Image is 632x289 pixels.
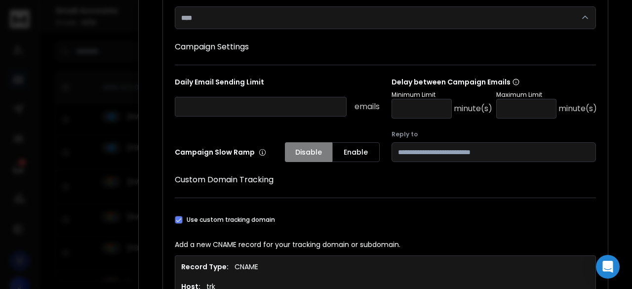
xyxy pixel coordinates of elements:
[235,262,258,272] p: CNAME
[332,142,380,162] button: Enable
[392,91,492,99] p: Minimum Limit
[596,255,620,279] div: Open Intercom Messenger
[285,142,332,162] button: Disable
[392,130,596,138] label: Reply to
[175,41,596,53] h1: Campaign Settings
[181,262,229,272] h1: Record Type:
[355,101,380,113] p: emails
[187,216,275,224] label: Use custom tracking domain
[558,103,597,115] p: minute(s)
[496,91,597,99] p: Maximum Limit
[175,147,266,157] p: Campaign Slow Ramp
[454,103,492,115] p: minute(s)
[392,77,597,87] p: Delay between Campaign Emails
[175,174,596,186] h1: Custom Domain Tracking
[175,77,380,91] p: Daily Email Sending Limit
[175,240,596,249] p: Add a new CNAME record for your tracking domain or subdomain.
